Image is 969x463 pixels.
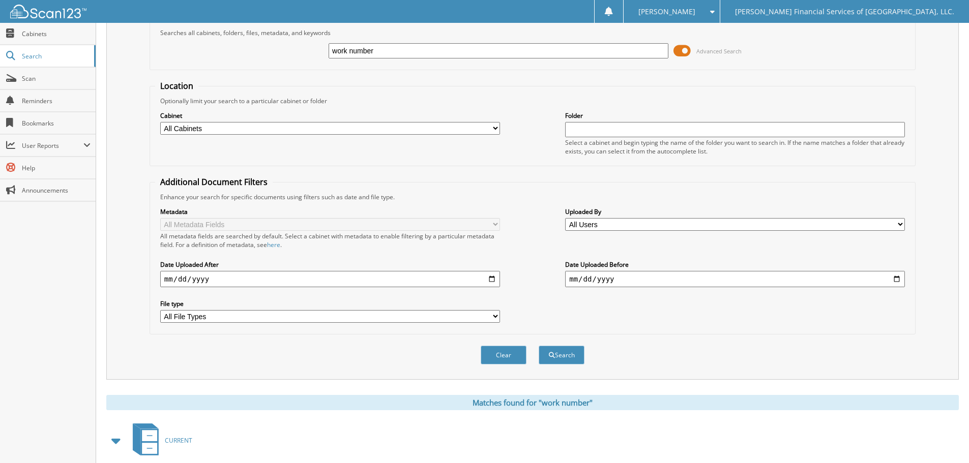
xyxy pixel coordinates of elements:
div: All metadata fields are searched by default. Select a cabinet with metadata to enable filtering b... [160,232,500,249]
span: [PERSON_NAME] [638,9,695,15]
img: scan123-logo-white.svg [10,5,86,18]
a: here [267,240,280,249]
span: [PERSON_NAME] Financial Services of [GEOGRAPHIC_DATA], LLC. [735,9,954,15]
label: Uploaded By [565,207,905,216]
input: end [565,271,905,287]
span: Bookmarks [22,119,91,128]
div: Optionally limit your search to a particular cabinet or folder [155,97,910,105]
label: Date Uploaded After [160,260,500,269]
span: Search [22,52,89,60]
label: Cabinet [160,111,500,120]
label: File type [160,299,500,308]
div: Select a cabinet and begin typing the name of the folder you want to search in. If the name match... [565,138,905,156]
input: start [160,271,500,287]
span: Announcements [22,186,91,195]
iframe: Chat Widget [918,414,969,463]
button: Clear [481,346,526,364]
span: Reminders [22,97,91,105]
div: Matches found for "work number" [106,395,959,410]
span: Scan [22,74,91,83]
span: CURRENT [165,436,192,445]
legend: Additional Document Filters [155,176,273,188]
legend: Location [155,80,198,91]
label: Folder [565,111,905,120]
button: Search [539,346,584,364]
a: CURRENT [127,420,192,460]
span: Advanced Search [696,47,742,55]
div: Enhance your search for specific documents using filters such as date and file type. [155,193,910,201]
label: Metadata [160,207,500,216]
div: Searches all cabinets, folders, files, metadata, and keywords [155,28,910,37]
span: Help [22,164,91,172]
span: Cabinets [22,29,91,38]
label: Date Uploaded Before [565,260,905,269]
span: User Reports [22,141,83,150]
